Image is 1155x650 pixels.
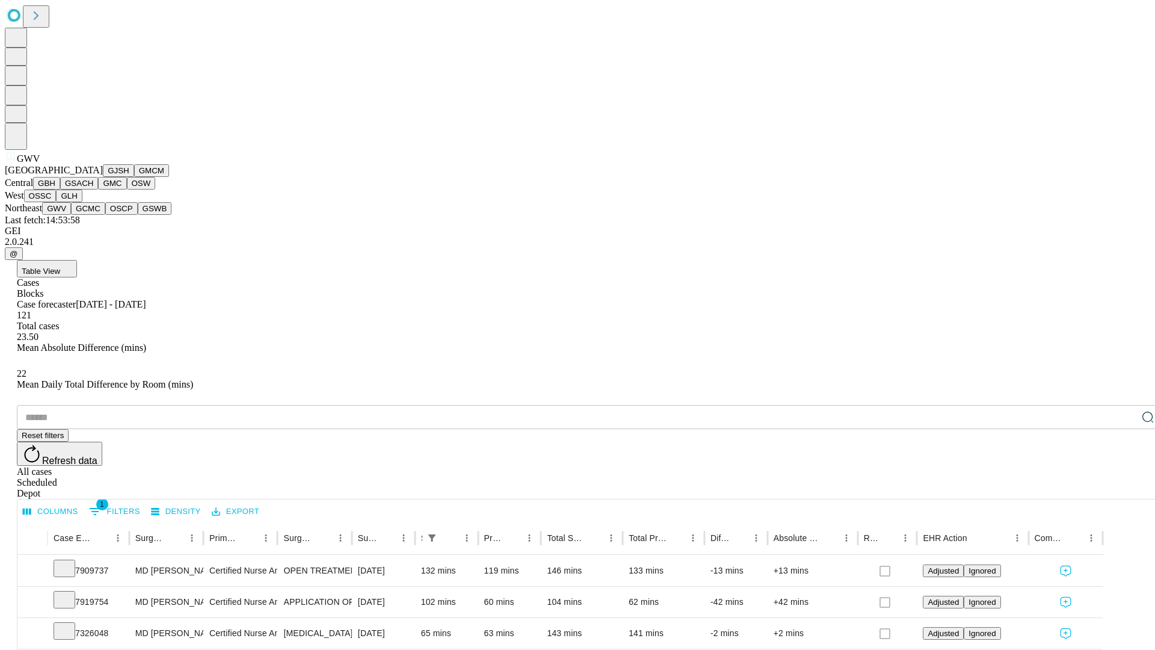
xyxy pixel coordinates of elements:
[880,530,897,546] button: Sort
[17,332,38,342] span: 23.50
[923,533,967,543] div: EHR Action
[56,190,82,202] button: GLH
[504,530,521,546] button: Sort
[24,190,57,202] button: OSSC
[209,618,271,649] div: Certified Nurse Anesthetist
[109,530,126,546] button: Menu
[710,533,730,543] div: Difference
[134,164,169,177] button: GMCM
[774,556,852,586] div: +13 mins
[1083,530,1100,546] button: Menu
[423,530,440,546] div: 1 active filter
[22,431,64,440] span: Reset filters
[710,587,762,617] div: -42 mins
[93,530,109,546] button: Sort
[458,530,475,546] button: Menu
[105,202,138,215] button: OSCP
[98,177,126,190] button: GMC
[969,530,985,546] button: Sort
[928,566,959,575] span: Adjusted
[547,618,617,649] div: 143 mins
[135,556,197,586] div: MD [PERSON_NAME]
[586,530,603,546] button: Sort
[209,587,271,617] div: Certified Nurse Anesthetist
[748,530,765,546] button: Menu
[17,153,40,164] span: GWV
[897,530,914,546] button: Menu
[547,587,617,617] div: 104 mins
[421,533,422,543] div: Scheduled In Room Duration
[969,598,996,607] span: Ignored
[923,565,964,577] button: Adjusted
[629,556,698,586] div: 133 mins
[421,587,472,617] div: 102 mins
[629,533,667,543] div: Total Predicted Duration
[209,533,239,543] div: Primary Service
[969,629,996,638] span: Ignored
[5,203,42,213] span: Northeast
[521,530,538,546] button: Menu
[923,596,964,608] button: Adjusted
[629,618,698,649] div: 141 mins
[17,299,76,309] span: Case forecaster
[5,178,33,188] span: Central
[23,592,42,613] button: Expand
[283,587,345,617] div: APPLICATION OF EXTERNAL FIXATOR MULTIPLANE ILLIZAROV TYPE
[964,596,1000,608] button: Ignored
[484,618,535,649] div: 63 mins
[54,587,123,617] div: 7919754
[135,587,197,617] div: MD [PERSON_NAME]
[17,429,69,442] button: Reset filters
[5,190,24,200] span: West
[923,627,964,640] button: Adjusted
[167,530,183,546] button: Sort
[20,503,81,521] button: Select columns
[54,556,123,586] div: 7909737
[5,215,80,225] span: Last fetch: 14:53:58
[442,530,458,546] button: Sort
[838,530,855,546] button: Menu
[23,624,42,645] button: Expand
[10,249,18,258] span: @
[135,533,165,543] div: Surgeon Name
[17,368,26,379] span: 22
[17,321,59,331] span: Total cases
[33,177,60,190] button: GBH
[964,565,1000,577] button: Ignored
[283,556,345,586] div: OPEN TREATMENT BIMALLEOLAR [MEDICAL_DATA]
[668,530,685,546] button: Sort
[928,629,959,638] span: Adjusted
[17,342,146,353] span: Mean Absolute Difference (mins)
[183,530,200,546] button: Menu
[42,456,97,466] span: Refresh data
[864,533,879,543] div: Resolved in EHR
[283,618,345,649] div: [MEDICAL_DATA] PLACEMENT [MEDICAL_DATA],
[774,587,852,617] div: +42 mins
[821,530,838,546] button: Sort
[1035,533,1065,543] div: Comments
[315,530,332,546] button: Sort
[358,533,377,543] div: Surgery Date
[774,618,852,649] div: +2 mins
[423,530,440,546] button: Show filters
[76,299,146,309] span: [DATE] - [DATE]
[710,618,762,649] div: -2 mins
[17,442,102,466] button: Refresh data
[209,503,262,521] button: Export
[484,587,535,617] div: 60 mins
[964,627,1000,640] button: Ignored
[358,556,409,586] div: [DATE]
[23,561,42,582] button: Expand
[71,202,105,215] button: GCMC
[96,498,108,510] span: 1
[54,533,91,543] div: Case Epic Id
[421,556,472,586] div: 132 mins
[358,587,409,617] div: [DATE]
[5,165,103,175] span: [GEOGRAPHIC_DATA]
[547,533,585,543] div: Total Scheduled Duration
[547,556,617,586] div: 146 mins
[969,566,996,575] span: Ignored
[42,202,71,215] button: GWV
[17,260,77,277] button: Table View
[17,379,193,389] span: Mean Daily Total Difference by Room (mins)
